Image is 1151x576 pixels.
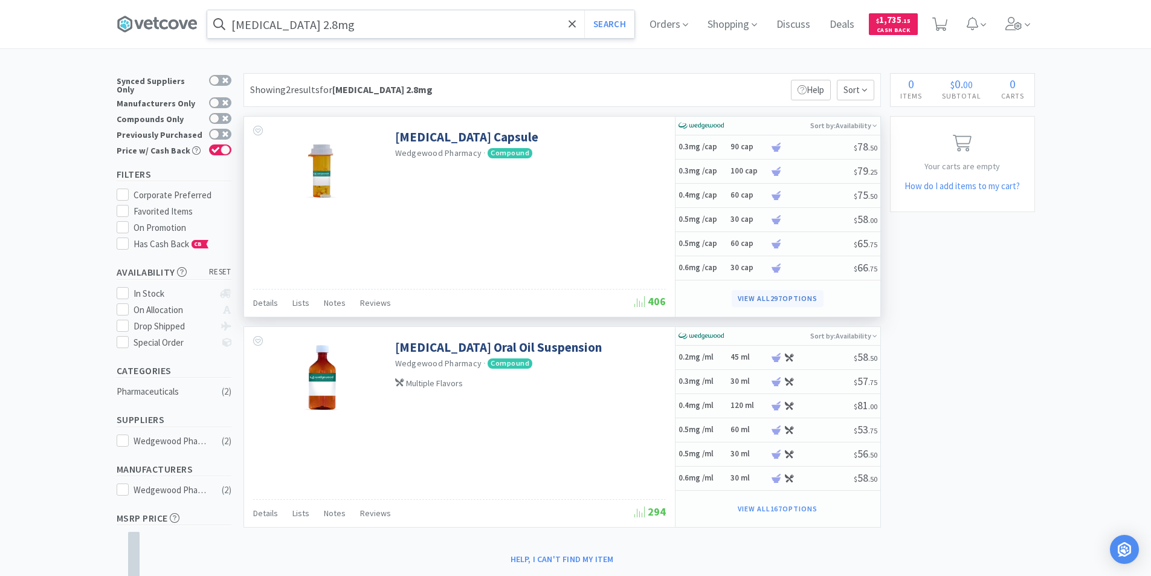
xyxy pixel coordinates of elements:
h6: 100 cap [730,166,767,176]
span: $ [854,167,857,176]
span: Lists [292,297,309,308]
p: Help [791,80,831,100]
h5: Manufacturers [117,462,231,476]
span: 0 [1010,76,1016,91]
div: Corporate Preferred [134,188,231,202]
span: $ [854,240,857,249]
div: Pharmaceuticals [117,384,214,399]
span: $ [854,426,857,435]
h5: MSRP Price [117,511,231,525]
span: Lists [292,508,309,519]
h6: 30 cap [730,215,767,225]
span: 53 [854,422,877,436]
div: On Allocation [134,303,214,317]
span: $ [854,402,857,411]
img: c1f154efdd59465ca0cfaa71c3686e0c_595775.png [283,339,362,418]
a: Discuss [772,19,815,30]
span: . 25 [868,167,877,176]
h4: Carts [991,90,1034,102]
span: $ [854,378,857,387]
img: e40baf8987b14801afb1611fffac9ca4_8.png [679,327,724,345]
span: Notes [324,508,346,519]
span: 81 [854,398,877,412]
span: 00 [963,79,973,91]
span: $ [854,474,857,484]
div: Favorited Items [134,204,231,219]
p: Sort by: Availability [810,117,877,134]
span: $ [854,354,857,363]
span: 294 [634,505,666,519]
span: . 75 [868,240,877,249]
div: . [932,78,991,90]
div: Showing 2 results [250,82,433,98]
span: . 50 [868,192,877,201]
h5: 0.3mg /ml [679,377,727,387]
h4: Subtotal [932,90,991,102]
span: 58 [854,471,877,485]
div: In Stock [134,286,214,301]
h6: 45 ml [730,352,767,363]
span: 65 [854,236,877,250]
button: View all297Options [732,290,824,307]
span: Reviews [360,508,391,519]
span: . 75 [868,264,877,273]
div: Wedgewood Pharmacy [134,483,208,497]
div: Multiple Flavors [395,377,663,390]
div: Special Order [134,335,214,350]
div: Wedgewood Pharmacy [134,434,208,448]
div: Open Intercom Messenger [1110,535,1139,564]
span: . 75 [868,426,877,435]
h5: 0.4mg /cap [679,190,727,201]
h6: 60 ml [730,425,767,435]
span: Has Cash Back [134,238,209,250]
h5: How do I add items to my cart? [891,179,1034,193]
span: 78 [854,140,877,154]
span: 79 [854,164,877,178]
span: · [483,147,486,158]
a: [MEDICAL_DATA] Capsule [395,129,538,145]
h6: 30 ml [730,377,767,387]
span: 57 [854,374,877,388]
span: Sort [837,80,874,100]
h5: 0.5mg /ml [679,449,727,459]
p: Sort by: Availability [810,327,877,345]
div: Manufacturers Only [117,97,203,108]
a: $1,735.15Cash Back [869,8,918,40]
span: . 00 [868,402,877,411]
div: ( 2 ) [222,434,231,448]
h6: 60 cap [730,239,767,249]
span: Compound [488,358,532,368]
span: $ [950,79,955,91]
img: e40baf8987b14801afb1611fffac9ca4_8.png [679,117,724,135]
strong: [MEDICAL_DATA] 2.8mg [332,83,433,95]
span: 58 [854,212,877,226]
span: $ [854,216,857,225]
p: Your carts are empty [891,160,1034,173]
span: Details [253,508,278,519]
h5: 0.5mg /ml [679,425,727,435]
span: Cash Back [876,27,911,35]
button: Search [584,10,634,38]
button: Help, I can't find my item [503,549,621,569]
h6: 30 ml [730,449,767,459]
span: 56 [854,447,877,461]
span: $ [854,450,857,459]
div: ( 2 ) [222,384,231,399]
h5: 0.3mg /cap [679,142,727,152]
h5: Suppliers [117,413,231,427]
h5: 0.3mg /cap [679,166,727,176]
h6: 30 cap [730,263,767,273]
span: . 50 [868,474,877,484]
h5: 0.4mg /ml [679,401,727,411]
div: Compounds Only [117,113,203,123]
button: View all167Options [732,500,824,517]
a: [MEDICAL_DATA] Oral Oil Suspension [395,339,602,355]
span: 1,735 [876,14,911,25]
div: Drop Shipped [134,319,214,334]
div: Previously Purchased [117,129,203,139]
h5: 0.5mg /cap [679,215,727,225]
h6: 90 cap [730,142,767,152]
span: 406 [634,294,666,308]
span: $ [854,264,857,273]
span: 66 [854,260,877,274]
